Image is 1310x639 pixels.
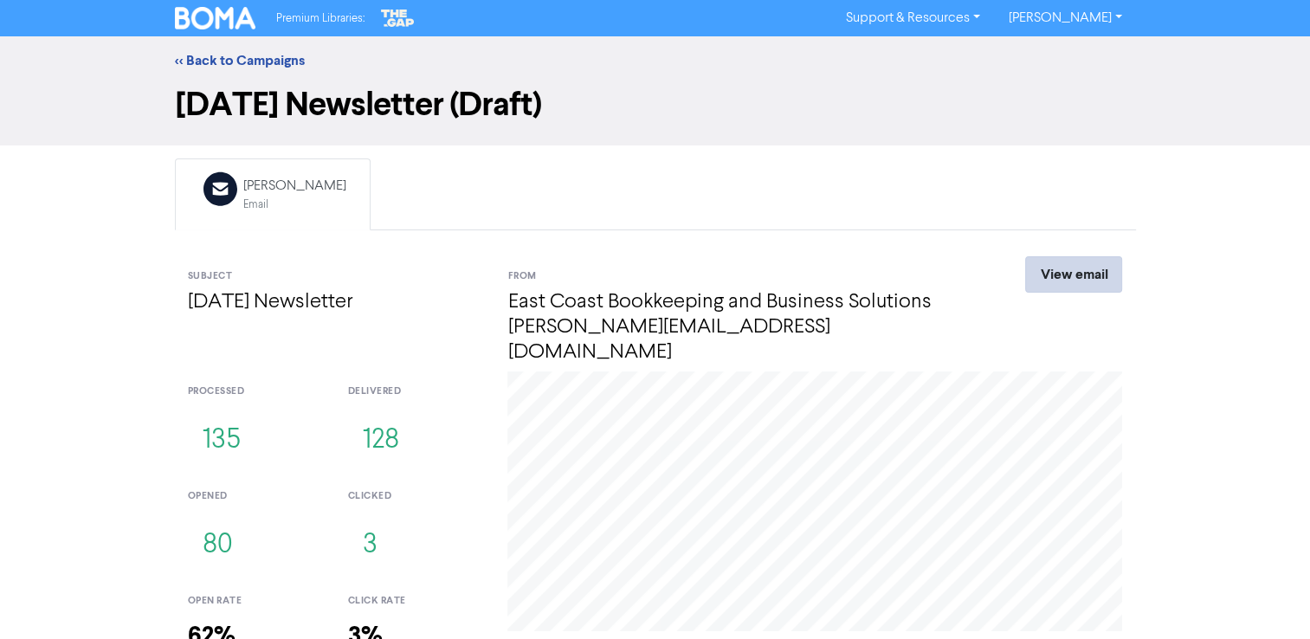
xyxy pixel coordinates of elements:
[994,4,1135,32] a: [PERSON_NAME]
[276,13,365,24] span: Premium Libraries:
[188,269,482,284] div: Subject
[1223,556,1310,639] iframe: Chat Widget
[378,7,416,29] img: The Gap
[347,412,413,469] button: 128
[507,269,962,284] div: From
[243,176,346,197] div: [PERSON_NAME]
[175,52,305,69] a: << Back to Campaigns
[188,290,482,315] h4: [DATE] Newsletter
[347,384,481,399] div: delivered
[175,7,256,29] img: BOMA Logo
[188,384,322,399] div: processed
[1025,256,1122,293] a: View email
[188,517,248,574] button: 80
[188,412,255,469] button: 135
[243,197,346,213] div: Email
[832,4,994,32] a: Support & Resources
[347,517,391,574] button: 3
[347,594,481,609] div: click rate
[188,489,322,504] div: opened
[507,290,962,365] h4: East Coast Bookkeeping and Business Solutions [PERSON_NAME][EMAIL_ADDRESS][DOMAIN_NAME]
[188,594,322,609] div: open rate
[347,489,481,504] div: clicked
[175,85,1136,125] h1: [DATE] Newsletter (Draft)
